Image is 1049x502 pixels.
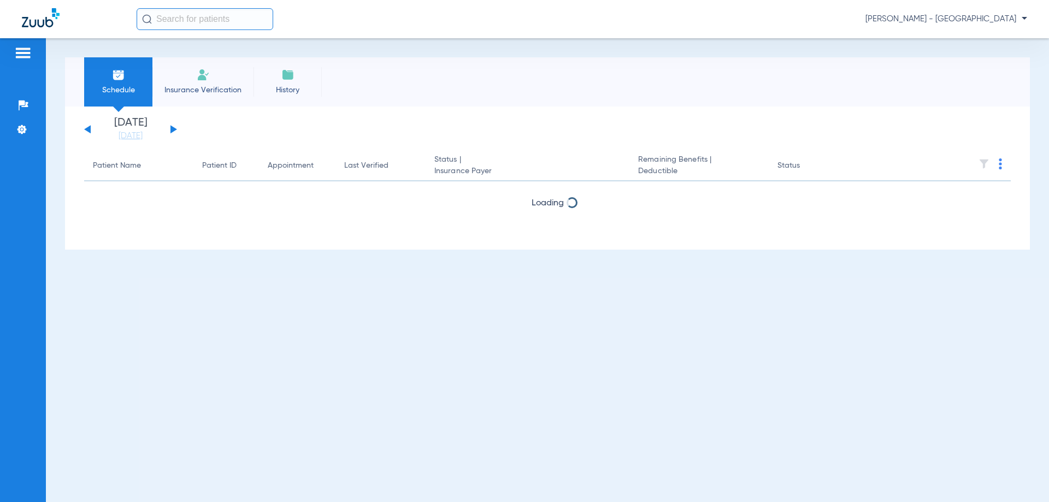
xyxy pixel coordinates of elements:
[93,160,141,172] div: Patient Name
[979,158,989,169] img: filter.svg
[268,160,314,172] div: Appointment
[344,160,388,172] div: Last Verified
[999,158,1002,169] img: group-dot-blue.svg
[281,68,294,81] img: History
[434,166,621,177] span: Insurance Payer
[98,117,163,141] li: [DATE]
[865,14,1027,25] span: [PERSON_NAME] - [GEOGRAPHIC_DATA]
[22,8,60,27] img: Zuub Logo
[137,8,273,30] input: Search for patients
[98,131,163,141] a: [DATE]
[14,46,32,60] img: hamburger-icon
[629,151,768,181] th: Remaining Benefits |
[769,151,842,181] th: Status
[161,85,245,96] span: Insurance Verification
[197,68,210,81] img: Manual Insurance Verification
[202,160,250,172] div: Patient ID
[92,85,144,96] span: Schedule
[202,160,237,172] div: Patient ID
[426,151,629,181] th: Status |
[268,160,327,172] div: Appointment
[142,14,152,24] img: Search Icon
[262,85,314,96] span: History
[532,199,564,208] span: Loading
[93,160,185,172] div: Patient Name
[112,68,125,81] img: Schedule
[638,166,759,177] span: Deductible
[344,160,417,172] div: Last Verified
